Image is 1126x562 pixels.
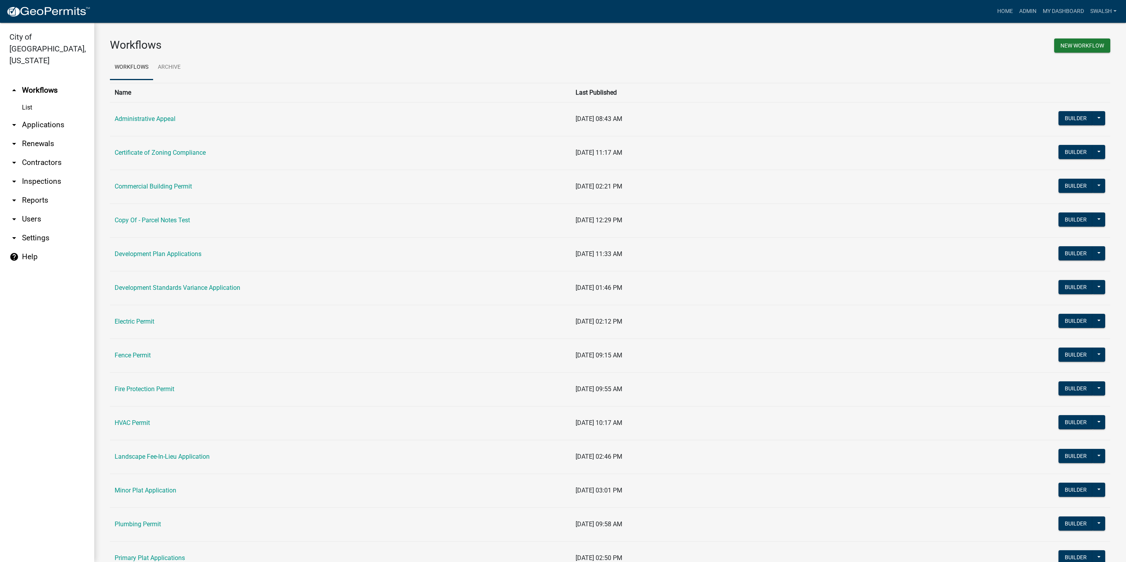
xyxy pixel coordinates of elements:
[1058,212,1093,227] button: Builder
[1058,179,1093,193] button: Builder
[115,554,185,562] a: Primary Plat Applications
[1054,38,1110,53] button: New Workflow
[994,4,1016,19] a: Home
[1058,449,1093,463] button: Builder
[115,385,174,393] a: Fire Protection Permit
[115,183,192,190] a: Commercial Building Permit
[576,183,622,190] span: [DATE] 02:21 PM
[115,520,161,528] a: Plumbing Permit
[9,196,19,205] i: arrow_drop_down
[9,252,19,262] i: help
[115,284,240,291] a: Development Standards Variance Application
[1058,516,1093,531] button: Builder
[1058,381,1093,395] button: Builder
[9,120,19,130] i: arrow_drop_down
[1058,145,1093,159] button: Builder
[576,385,622,393] span: [DATE] 09:55 AM
[576,419,622,427] span: [DATE] 10:17 AM
[576,115,622,123] span: [DATE] 08:43 AM
[115,419,150,427] a: HVAC Permit
[1058,348,1093,362] button: Builder
[115,216,190,224] a: Copy Of - Parcel Notes Test
[576,318,622,325] span: [DATE] 02:12 PM
[576,284,622,291] span: [DATE] 01:46 PM
[110,83,571,102] th: Name
[9,233,19,243] i: arrow_drop_down
[9,214,19,224] i: arrow_drop_down
[1058,314,1093,328] button: Builder
[1087,4,1120,19] a: swalsh
[115,115,175,123] a: Administrative Appeal
[1058,246,1093,260] button: Builder
[115,487,176,494] a: Minor Plat Application
[576,149,622,156] span: [DATE] 11:17 AM
[576,250,622,258] span: [DATE] 11:33 AM
[9,139,19,148] i: arrow_drop_down
[576,520,622,528] span: [DATE] 09:58 AM
[576,554,622,562] span: [DATE] 02:50 PM
[1016,4,1040,19] a: Admin
[115,351,151,359] a: Fence Permit
[115,453,210,460] a: Landscape Fee-In-Lieu Application
[571,83,916,102] th: Last Published
[576,216,622,224] span: [DATE] 12:29 PM
[576,351,622,359] span: [DATE] 09:15 AM
[9,86,19,95] i: arrow_drop_up
[1058,280,1093,294] button: Builder
[9,177,19,186] i: arrow_drop_down
[1058,415,1093,429] button: Builder
[115,318,154,325] a: Electric Permit
[115,149,206,156] a: Certificate of Zoning Compliance
[576,453,622,460] span: [DATE] 02:46 PM
[110,38,604,52] h3: Workflows
[115,250,201,258] a: Development Plan Applications
[1040,4,1087,19] a: My Dashboard
[9,158,19,167] i: arrow_drop_down
[110,55,153,80] a: Workflows
[576,487,622,494] span: [DATE] 03:01 PM
[1058,483,1093,497] button: Builder
[153,55,185,80] a: Archive
[1058,111,1093,125] button: Builder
